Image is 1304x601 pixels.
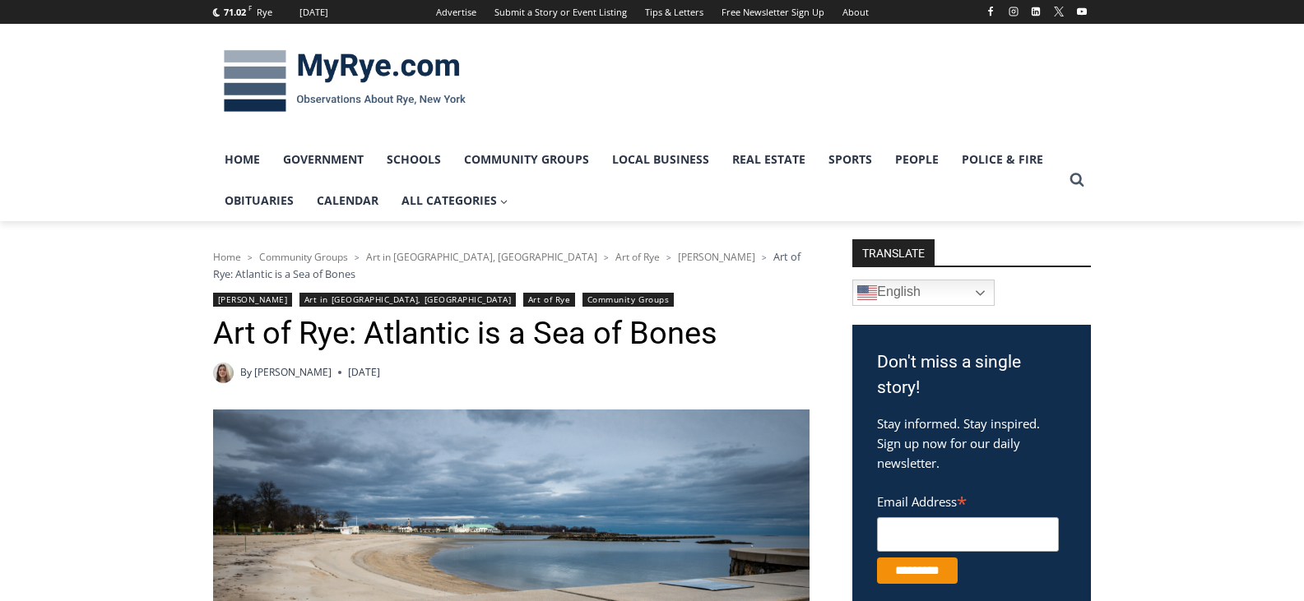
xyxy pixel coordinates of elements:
a: Calendar [305,180,390,221]
a: Local Business [601,139,721,180]
div: Rye [257,5,272,20]
a: English [852,280,995,306]
button: View Search Form [1062,165,1092,195]
a: Police & Fire [950,139,1055,180]
span: > [248,252,253,263]
nav: Breadcrumbs [213,248,810,282]
span: > [604,252,609,263]
a: People [884,139,950,180]
a: All Categories [390,180,520,221]
h1: Art of Rye: Atlantic is a Sea of Bones [213,315,810,353]
strong: TRANSLATE [852,239,935,266]
a: Home [213,250,241,264]
time: [DATE] [348,364,380,380]
span: > [355,252,360,263]
p: Stay informed. Stay inspired. Sign up now for our daily newsletter. [877,414,1066,473]
a: YouTube [1072,2,1092,21]
span: All Categories [401,192,508,210]
a: Art in [GEOGRAPHIC_DATA], [GEOGRAPHIC_DATA] [299,293,517,307]
a: [PERSON_NAME] [213,293,293,307]
nav: Primary Navigation [213,139,1062,222]
a: Government [271,139,375,180]
span: > [762,252,767,263]
a: Community Groups [259,250,348,264]
a: Schools [375,139,452,180]
a: Instagram [1004,2,1023,21]
a: Real Estate [721,139,817,180]
a: Art in [GEOGRAPHIC_DATA], [GEOGRAPHIC_DATA] [366,250,597,264]
h3: Don't miss a single story! [877,349,1066,401]
img: en [857,283,877,303]
a: Art of Rye [615,250,660,264]
a: [PERSON_NAME] [254,365,332,379]
a: Community Groups [452,139,601,180]
a: Obituaries [213,180,305,221]
a: Sports [817,139,884,180]
img: (PHOTO: MyRye.com intern Amélie Coghlan, 2025. Contributed.) [213,363,234,383]
a: Art of Rye [523,293,575,307]
span: By [240,364,252,380]
a: Linkedin [1026,2,1046,21]
img: MyRye.com [213,39,476,124]
span: 71.02 [224,6,246,18]
a: Author image [213,363,234,383]
a: X [1049,2,1069,21]
a: Community Groups [582,293,674,307]
a: [PERSON_NAME] [678,250,755,264]
a: Facebook [981,2,1000,21]
span: > [666,252,671,263]
div: [DATE] [299,5,328,20]
a: Home [213,139,271,180]
span: F [248,3,252,12]
span: Art of Rye: Atlantic is a Sea of Bones [213,249,800,280]
label: Email Address [877,485,1059,515]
